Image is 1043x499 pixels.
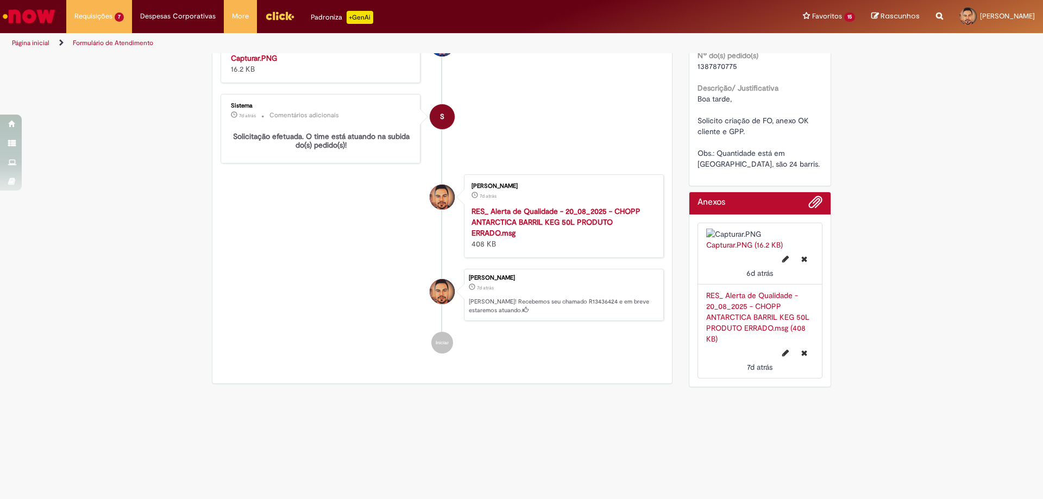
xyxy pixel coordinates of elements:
span: 15 [844,12,855,22]
button: Editar nome de arquivo Capturar.PNG [776,250,795,268]
span: 7d atrás [239,112,256,119]
a: Capturar.PNG (16.2 KB) [706,240,783,250]
div: System [430,104,455,129]
li: Gabriel Araujo Batista [221,269,664,321]
div: Sistema [231,103,412,109]
span: Rascunhos [881,11,920,21]
div: Gabriel Araujo Batista [430,185,455,210]
span: 7 [115,12,124,22]
h2: Anexos [698,198,725,207]
p: [PERSON_NAME]! Recebemos seu chamado R13436424 e em breve estaremos atuando. [469,298,658,314]
time: 21/08/2025 14:01:04 [747,362,772,372]
div: 16.2 KB [231,53,412,74]
a: RES_ Alerta de Qualidade - 20_08_2025 - CHOPP ANTARCTICA BARRIL KEG 50L PRODUTO ERRADO.msg [472,206,640,238]
ul: Trilhas de página [8,33,687,53]
img: click_logo_yellow_360x200.png [265,8,294,24]
time: 21/08/2025 14:01:06 [477,285,494,291]
b: Nº do(s) pedido(s) [698,50,758,60]
a: Rascunhos [871,11,920,22]
a: Página inicial [12,39,49,47]
img: ServiceNow [1,5,57,27]
a: Capturar.PNG [231,53,277,63]
span: Favoritos [812,11,842,22]
img: Capturar.PNG [706,229,814,239]
div: 408 KB [472,206,652,249]
div: [PERSON_NAME] [472,183,652,190]
span: 7d atrás [480,193,497,199]
span: 6d atrás [746,268,773,278]
button: Excluir RES_ Alerta de Qualidade - 20_08_2025 - CHOPP ANTARCTICA BARRIL KEG 50L PRODUTO ERRADO.msg [795,344,814,362]
span: More [232,11,249,22]
span: Requisições [74,11,112,22]
p: +GenAi [347,11,373,24]
b: Descrição/ Justificativa [698,83,778,93]
time: 21/08/2025 14:01:04 [480,193,497,199]
button: Adicionar anexos [808,195,822,214]
a: RES_ Alerta de Qualidade - 20_08_2025 - CHOPP ANTARCTICA BARRIL KEG 50L PRODUTO ERRADO.msg (408 KB) [706,290,809,344]
button: Editar nome de arquivo RES_ Alerta de Qualidade - 20_08_2025 - CHOPP ANTARCTICA BARRIL KEG 50L PR... [776,344,795,362]
div: [PERSON_NAME] [469,275,658,281]
span: Boa tarde, Solicito criação de FO, anexo OK cliente e GPP. Obs.: Quantidade está em [GEOGRAPHIC_D... [698,94,820,169]
b: Solicitação efetuada. O time está atuando na subida do(s) pedido(s)! [233,131,412,149]
span: 1387870775 [698,61,737,71]
div: Padroniza [311,11,373,24]
small: Comentários adicionais [269,111,339,120]
span: 7d atrás [747,362,772,372]
span: [PERSON_NAME] [980,11,1035,21]
span: 7d atrás [477,285,494,291]
time: 23/08/2025 08:30:13 [746,268,773,278]
span: S [440,104,444,130]
div: Gabriel Araujo Batista [430,279,455,304]
button: Excluir Capturar.PNG [795,250,814,268]
a: Formulário de Atendimento [73,39,153,47]
span: Despesas Corporativas [140,11,216,22]
time: 21/08/2025 14:01:17 [239,112,256,119]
